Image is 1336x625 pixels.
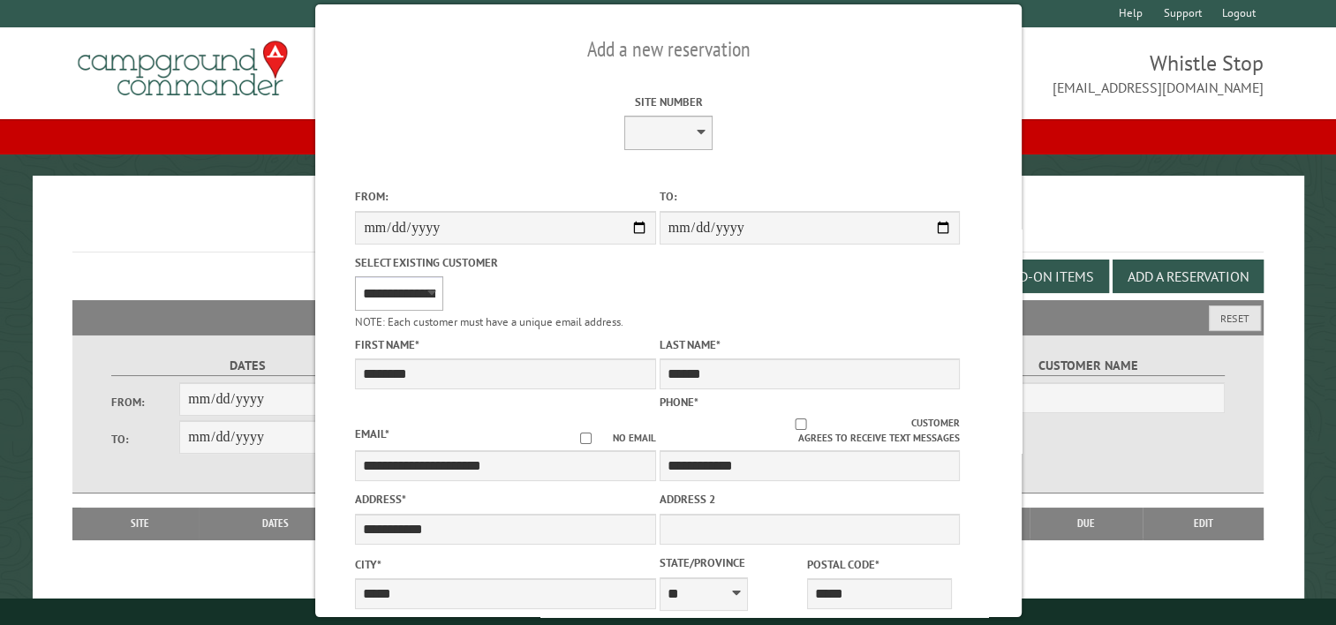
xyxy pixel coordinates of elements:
label: Phone [659,395,698,410]
button: Reset [1209,305,1261,331]
th: Site [81,508,199,539]
th: Edit [1143,508,1264,539]
label: State/Province [659,554,803,571]
label: City [355,556,655,573]
th: Dates [199,508,352,539]
h2: Add a new reservation [355,33,981,66]
label: Site Number [517,94,818,110]
small: NOTE: Each customer must have a unique email address. [355,314,623,329]
h2: Filters [72,300,1264,334]
input: No email [558,433,612,444]
input: Customer agrees to receive text messages [690,418,911,430]
label: No email [558,431,655,446]
label: To: [659,188,959,205]
label: Address [355,491,655,508]
button: Add a Reservation [1113,260,1264,293]
label: Dates [111,356,386,376]
label: Email [355,426,389,441]
label: First Name [355,336,655,353]
label: From: [355,188,655,205]
label: Select existing customer [355,254,655,271]
label: Customer Name [951,356,1226,376]
label: Customer agrees to receive text messages [659,416,959,446]
button: Edit Add-on Items [957,260,1109,293]
img: Campground Commander [72,34,293,103]
label: Postal Code [807,556,951,573]
label: To: [111,431,180,448]
label: Last Name [659,336,959,353]
label: Address 2 [659,491,959,508]
label: From: [111,394,180,410]
th: Due [1030,508,1143,539]
h1: Reservations [72,204,1264,252]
